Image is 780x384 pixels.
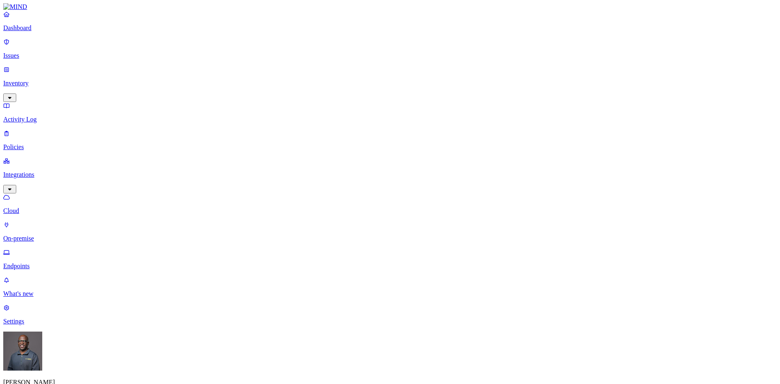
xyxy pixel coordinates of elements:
a: Endpoints [3,249,777,270]
a: Activity Log [3,102,777,123]
a: On-premise [3,221,777,242]
p: Settings [3,318,777,325]
a: What's new [3,276,777,297]
p: What's new [3,290,777,297]
a: MIND [3,3,777,11]
a: Settings [3,304,777,325]
p: Dashboard [3,24,777,32]
img: MIND [3,3,27,11]
a: Issues [3,38,777,59]
a: Dashboard [3,11,777,32]
a: Inventory [3,66,777,101]
a: Policies [3,130,777,151]
a: Cloud [3,193,777,215]
img: Gregory Thomas [3,332,42,371]
p: Issues [3,52,777,59]
p: Inventory [3,80,777,87]
p: Integrations [3,171,777,178]
p: On-premise [3,235,777,242]
p: Activity Log [3,116,777,123]
p: Endpoints [3,263,777,270]
a: Integrations [3,157,777,192]
p: Policies [3,143,777,151]
p: Cloud [3,207,777,215]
